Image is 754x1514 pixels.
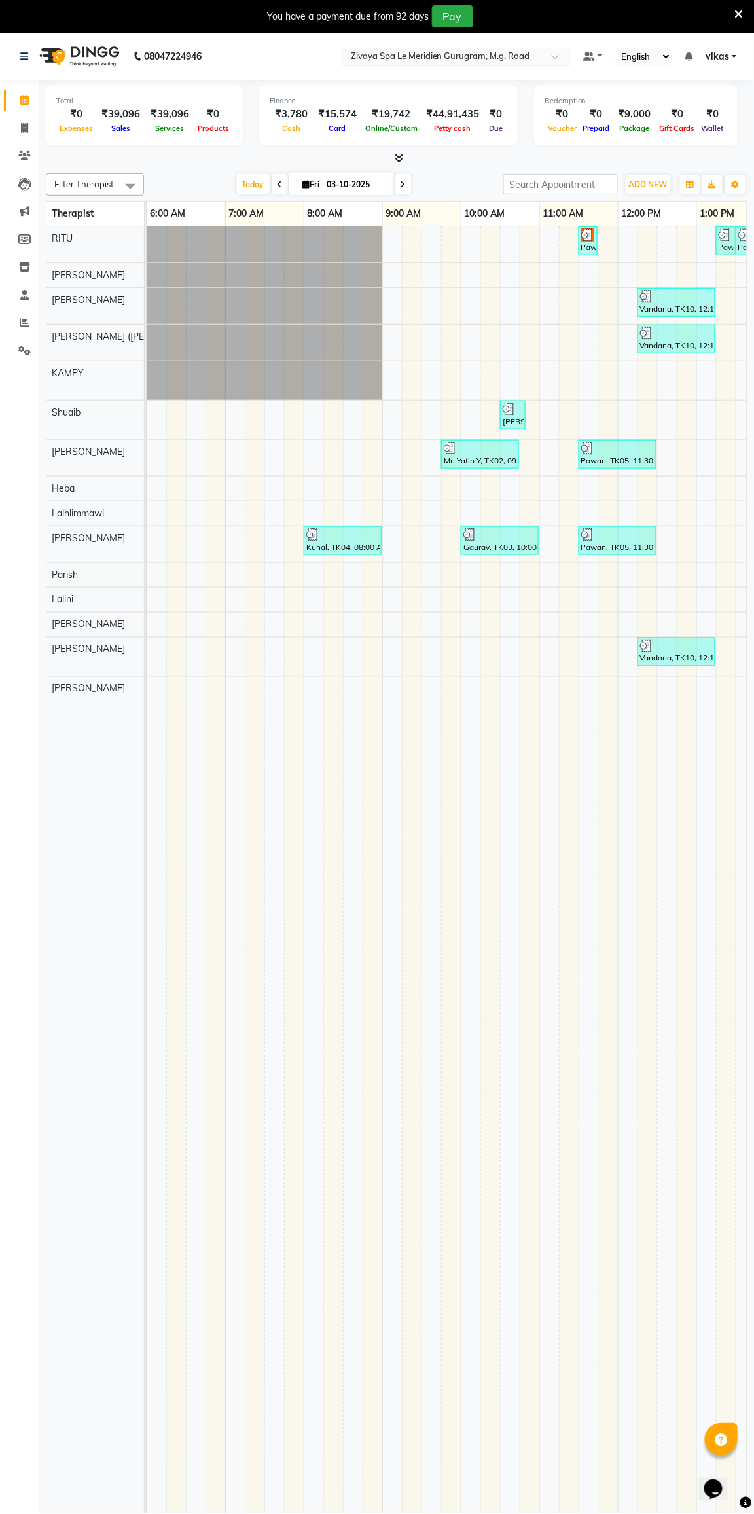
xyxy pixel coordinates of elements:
[52,446,125,458] span: [PERSON_NAME]
[144,38,202,75] b: 08047224946
[52,269,125,281] span: [PERSON_NAME]
[108,124,134,133] span: Sales
[226,204,268,223] a: 7:00 AM
[96,107,145,122] div: ₹39,096
[304,204,346,223] a: 8:00 AM
[501,403,524,427] div: [PERSON_NAME], TK09, 10:30 AM-10:50 AM, SHAVE
[698,107,727,122] div: ₹0
[580,228,596,253] div: Pawan, TK06, 11:30 AM-11:45 AM, Javanese Pampering - 60 Mins
[52,482,75,494] span: Heba
[462,528,537,553] div: Gaurav, TK03, 10:00 AM-11:00 AM, Javanese Pampering - 60 Mins
[580,107,613,122] div: ₹0
[270,107,313,122] div: ₹3,780
[737,228,753,253] div: Pawan, TK12, 01:30 PM-01:45 PM, [GEOGRAPHIC_DATA]
[639,640,714,664] div: Vandana, TK10, 12:15 PM-01:15 PM, Javanese Pampering - 60 Mins
[431,124,475,133] span: Petty cash
[540,204,587,223] a: 11:00 AM
[545,107,580,122] div: ₹0
[54,179,114,189] span: Filter Therapist
[486,124,506,133] span: Due
[383,204,425,223] a: 9:00 AM
[503,174,618,194] input: Search Appointment
[580,442,655,467] div: Pawan, TK05, 11:30 AM-12:30 PM, Javanese Pampering - 60 Mins
[313,107,362,122] div: ₹15,574
[617,124,653,133] span: Package
[268,10,429,24] div: You have a payment due from 92 days
[52,331,206,342] span: [PERSON_NAME] ([PERSON_NAME])
[52,406,81,418] span: Shuaib
[52,507,104,519] span: Lalhlimmawi
[613,107,656,122] div: ₹9,000
[52,207,94,219] span: Therapist
[52,594,73,605] span: Lalini
[698,124,727,133] span: Wallet
[194,107,232,122] div: ₹0
[717,228,734,253] div: Pawan, TK12, 01:15 PM-01:30 PM, EYEBRROW
[626,175,671,194] button: ADD NEW
[697,204,738,223] a: 1:00 PM
[52,294,125,306] span: [PERSON_NAME]
[305,528,380,553] div: Kunal, TK04, 08:00 AM-09:00 AM, Royal Siam - 60 Mins
[432,5,473,27] button: Pay
[484,107,507,122] div: ₹0
[639,327,714,351] div: Vandana, TK10, 12:15 PM-01:15 PM, Swedish De-Stress - 60 Mins
[706,50,729,63] span: vikas
[52,643,125,655] span: [PERSON_NAME]
[194,124,232,133] span: Products
[52,569,78,581] span: Parish
[461,204,509,223] a: 10:00 AM
[270,96,507,107] div: Finance
[619,204,665,223] a: 12:00 PM
[656,124,698,133] span: Gift Cards
[421,107,484,122] div: ₹44,91,435
[52,367,84,379] span: KAMPY
[279,124,304,133] span: Cash
[52,232,73,244] span: RITU
[145,107,194,122] div: ₹39,096
[699,1462,741,1501] iframe: chat widget
[33,38,123,75] img: logo
[56,96,232,107] div: Total
[362,124,421,133] span: Online/Custom
[326,124,350,133] span: Card
[639,290,714,315] div: Vandana, TK10, 12:15 PM-01:15 PM, Fusion Therapy - 60 Mins
[300,179,323,189] span: Fri
[153,124,188,133] span: Services
[545,124,580,133] span: Voucher
[580,124,613,133] span: Prepaid
[56,124,96,133] span: Expenses
[545,96,727,107] div: Redemption
[52,619,125,630] span: [PERSON_NAME]
[56,107,96,122] div: ₹0
[52,683,125,694] span: [PERSON_NAME]
[442,442,518,467] div: Mr. Yatin Y, TK02, 09:45 AM-10:45 AM, Javanese Pampering - 60 Mins
[362,107,421,122] div: ₹19,742
[237,174,270,194] span: Today
[580,528,655,553] div: Pawan, TK05, 11:30 AM-12:30 PM, Javanese Pampering - 60 Mins
[629,179,668,189] span: ADD NEW
[323,175,389,194] input: 2025-10-03
[656,107,698,122] div: ₹0
[52,532,125,544] span: [PERSON_NAME]
[147,204,189,223] a: 6:00 AM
